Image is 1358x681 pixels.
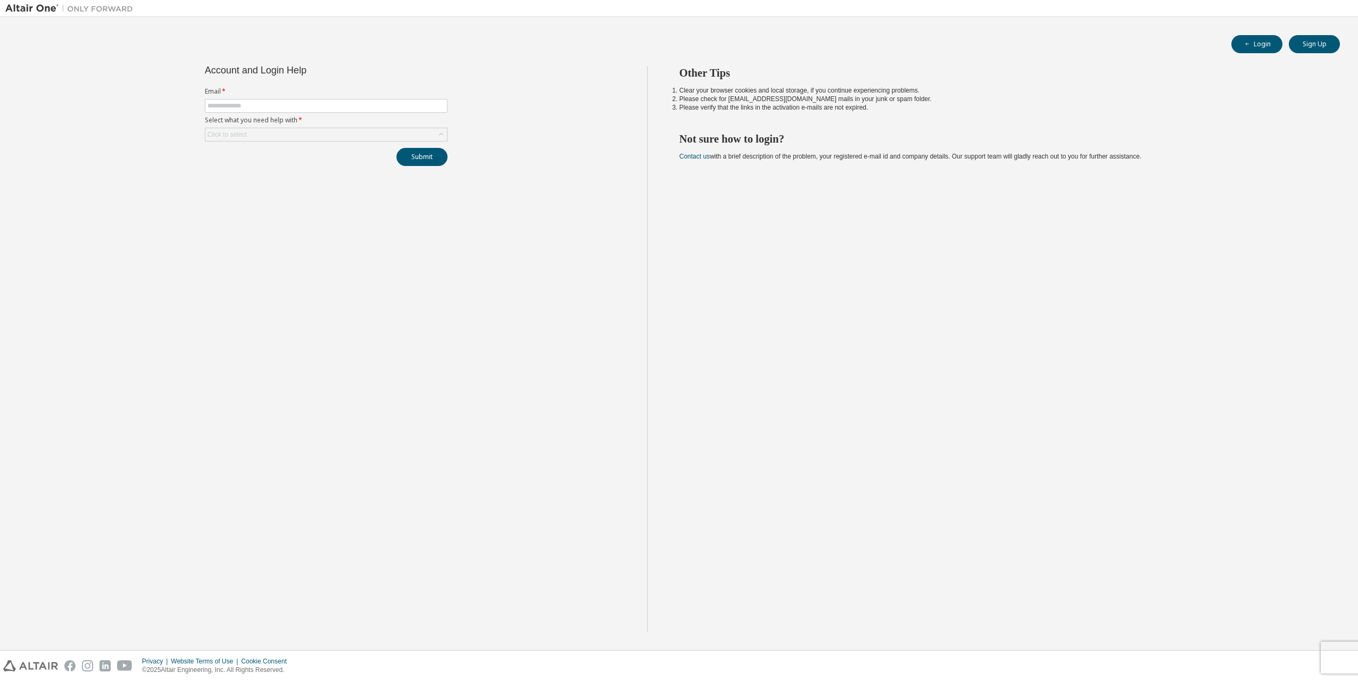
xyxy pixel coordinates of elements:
div: Account and Login Help [205,66,399,74]
div: Cookie Consent [241,657,293,666]
span: with a brief description of the problem, your registered e-mail id and company details. Our suppo... [680,153,1141,160]
div: Click to select [208,130,247,139]
label: Email [205,87,448,96]
img: youtube.svg [117,660,133,671]
img: Altair One [5,3,138,14]
img: altair_logo.svg [3,660,58,671]
label: Select what you need help with [205,116,448,124]
div: Privacy [142,657,171,666]
li: Please check for [EMAIL_ADDRESS][DOMAIN_NAME] mails in your junk or spam folder. [680,95,1321,103]
p: © 2025 Altair Engineering, Inc. All Rights Reserved. [142,666,293,675]
button: Submit [396,148,448,166]
li: Clear your browser cookies and local storage, if you continue experiencing problems. [680,86,1321,95]
img: linkedin.svg [100,660,111,671]
button: Login [1231,35,1282,53]
h2: Other Tips [680,66,1321,80]
a: Contact us [680,153,710,160]
img: instagram.svg [82,660,93,671]
li: Please verify that the links in the activation e-mails are not expired. [680,103,1321,112]
button: Sign Up [1289,35,1340,53]
img: facebook.svg [64,660,76,671]
div: Click to select [205,128,447,141]
h2: Not sure how to login? [680,132,1321,146]
div: Website Terms of Use [171,657,241,666]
